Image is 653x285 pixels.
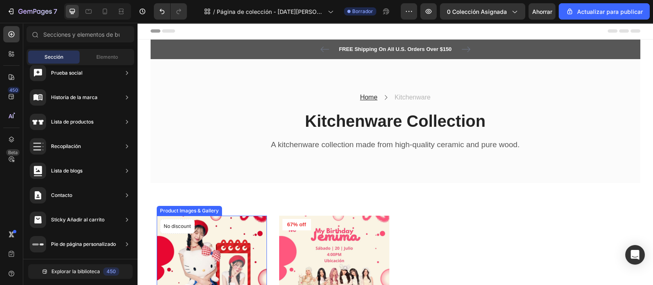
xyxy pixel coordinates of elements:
[20,88,496,109] p: Kitchenware Collection
[222,71,240,78] a: Home
[26,200,53,207] p: No discount
[577,8,643,15] font: Actualizar para publicar
[9,87,18,93] font: 450
[145,196,173,208] pre: 67% off
[3,3,61,20] button: 7
[8,150,18,155] font: Beta
[51,268,100,274] font: Explorar la biblioteca
[107,268,116,274] font: 450
[96,54,118,60] font: Elemento
[51,217,104,223] font: Sticky Añadir al carrito
[53,7,57,15] font: 7
[28,264,133,279] button: Explorar la biblioteca450
[51,94,98,100] font: Historia de la marca
[529,3,555,20] button: Ahorrar
[138,23,653,285] iframe: Área de diseño
[447,8,507,15] font: 0 colección asignada
[257,70,293,80] p: Kitchenware
[51,168,82,174] font: Lista de blogs
[559,3,650,20] button: Actualizar para publicar
[213,8,215,15] font: /
[440,3,525,20] button: 0 colección asignada
[51,143,81,149] font: Recopilación
[21,184,83,192] div: Product Images & Gallery
[625,245,645,265] div: Abrir Intercom Messenger
[352,8,373,14] font: Borrador
[27,26,134,42] input: Secciones y elementos de búsqueda
[154,3,187,20] div: Deshacer/Rehacer
[20,117,496,127] p: A kitchenware collection made from high-quality ceramic and pure wood.
[532,8,552,15] font: Ahorrar
[217,8,324,24] font: Página de colección - [DATE][PERSON_NAME] 13:33:50
[51,70,82,76] font: Prueba social
[44,54,63,60] font: Sección
[51,119,93,125] font: Lista de productos
[51,192,72,198] font: Contacto
[51,241,116,247] font: Pie de página personalizado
